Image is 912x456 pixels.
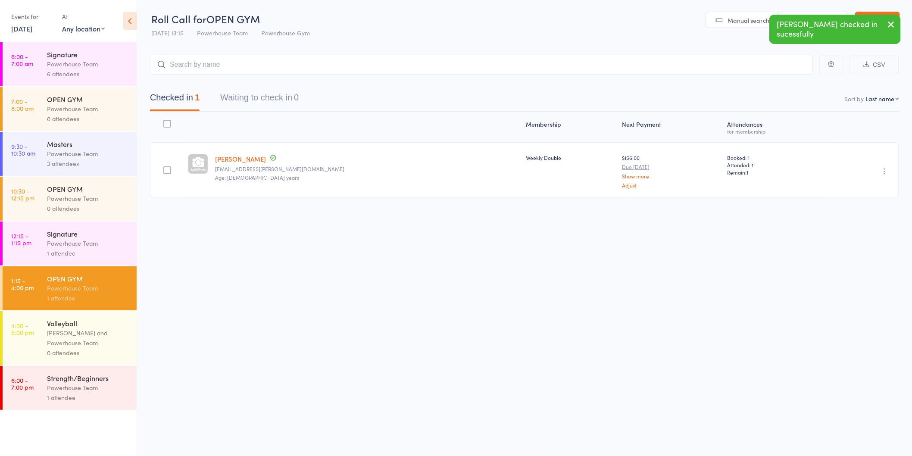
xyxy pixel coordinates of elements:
[522,116,619,138] div: Membership
[220,88,299,111] button: Waiting to check in0
[622,154,721,188] div: $156.00
[47,283,129,293] div: Powerhouse Team
[47,203,129,213] div: 0 attendees
[855,12,900,29] a: Exit roll call
[3,177,137,221] a: 10:30 -12:15 pmOPEN GYMPowerhouse Team0 attendees
[619,116,724,138] div: Next Payment
[206,12,260,26] span: OPEN GYM
[47,194,129,203] div: Powerhouse Team
[195,93,200,102] div: 1
[47,59,129,69] div: Powerhouse Team
[47,328,129,348] div: [PERSON_NAME] and Powerhouse Team
[215,174,299,181] span: Age: [DEMOGRAPHIC_DATA] years
[728,128,824,134] div: for membership
[47,373,129,383] div: Strength/Beginners
[747,169,749,176] span: 1
[845,94,864,103] label: Sort by
[47,50,129,59] div: Signature
[47,348,129,358] div: 0 attendees
[11,277,34,291] time: 1:15 - 4:00 pm
[62,9,105,24] div: At
[47,393,129,403] div: 1 attendee
[47,104,129,114] div: Powerhouse Team
[11,98,34,112] time: 7:00 - 8:00 am
[47,139,129,149] div: Masters
[47,69,129,79] div: 6 attendees
[47,184,129,194] div: OPEN GYM
[151,28,184,37] span: [DATE] 13:15
[724,116,828,138] div: Atten­dances
[47,274,129,283] div: OPEN GYM
[197,28,248,37] span: Powerhouse Team
[3,311,137,365] a: 4:00 -5:00 pmVolleyball[PERSON_NAME] and Powerhouse Team0 attendees
[3,266,137,310] a: 1:15 -4:00 pmOPEN GYMPowerhouse Team1 attendee
[11,143,35,156] time: 9:30 - 10:30 am
[3,42,137,86] a: 6:00 -7:00 amSignaturePowerhouse Team6 attendees
[215,166,519,172] small: mark.mcelligott@optusnet.com.au
[47,293,129,303] div: 1 attendee
[294,93,299,102] div: 0
[47,229,129,238] div: Signature
[728,154,824,161] span: Booked: 1
[728,161,824,169] span: Attended: 1
[47,248,129,258] div: 1 attendee
[47,159,129,169] div: 3 attendees
[622,173,721,179] a: Show more
[622,182,721,188] a: Adjust
[47,114,129,124] div: 0 attendees
[11,377,34,390] time: 6:00 - 7:00 pm
[526,154,615,161] div: Weekly Double
[11,322,34,336] time: 4:00 - 5:00 pm
[47,383,129,393] div: Powerhouse Team
[728,169,824,176] span: Remain:
[151,12,206,26] span: Roll Call for
[11,232,31,246] time: 12:15 - 1:15 pm
[769,15,901,44] div: [PERSON_NAME] checked in sucessfully
[62,24,105,33] div: Any location
[150,88,200,111] button: Checked in1
[47,149,129,159] div: Powerhouse Team
[850,56,899,74] button: CSV
[3,87,137,131] a: 7:00 -8:00 amOPEN GYMPowerhouse Team0 attendees
[3,366,137,410] a: 6:00 -7:00 pmStrength/BeginnersPowerhouse Team1 attendee
[11,24,32,33] a: [DATE]
[11,53,33,67] time: 6:00 - 7:00 am
[47,238,129,248] div: Powerhouse Team
[261,28,310,37] span: Powerhouse Gym
[150,55,813,75] input: Search by name
[622,164,721,170] small: Due [DATE]
[11,9,53,24] div: Events for
[3,222,137,265] a: 12:15 -1:15 pmSignaturePowerhouse Team1 attendee
[11,187,34,201] time: 10:30 - 12:15 pm
[215,154,266,163] a: [PERSON_NAME]
[47,319,129,328] div: Volleyball
[3,132,137,176] a: 9:30 -10:30 amMastersPowerhouse Team3 attendees
[47,94,129,104] div: OPEN GYM
[728,16,770,25] span: Manual search
[866,94,895,103] div: Last name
